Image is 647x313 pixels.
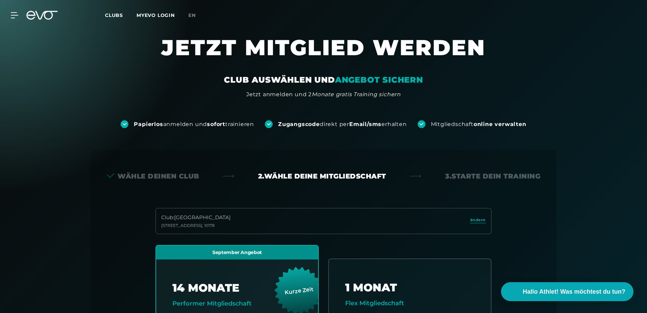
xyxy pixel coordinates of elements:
[224,75,423,85] div: CLUB AUSWÄHLEN UND
[335,75,423,85] em: ANGEBOT SICHERN
[278,121,320,127] strong: Zugangscode
[134,121,163,127] strong: Papierlos
[349,121,381,127] strong: Email/sms
[470,217,486,225] a: ändern
[474,121,526,127] strong: online verwalten
[312,91,401,98] em: Monate gratis Training sichern
[470,217,486,223] span: ändern
[188,12,196,18] span: en
[246,90,401,99] div: Jetzt anmelden und 2
[120,34,527,75] h1: JETZT MITGLIED WERDEN
[107,171,199,181] div: Wähle deinen Club
[161,214,231,222] div: Club : [GEOGRAPHIC_DATA]
[431,121,526,128] div: Mitgliedschaft
[161,223,231,228] div: [STREET_ADDRESS] , 10178
[188,12,204,19] a: en
[137,12,175,18] a: MYEVO LOGIN
[258,171,386,181] div: 2. Wähle deine Mitgliedschaft
[105,12,137,18] a: Clubs
[134,121,254,128] div: anmelden und trainieren
[278,121,406,128] div: direkt per erhalten
[445,171,540,181] div: 3. Starte dein Training
[523,287,625,296] span: Hallo Athlet! Was möchtest du tun?
[105,12,123,18] span: Clubs
[207,121,225,127] strong: sofort
[501,282,633,301] button: Hallo Athlet! Was möchtest du tun?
